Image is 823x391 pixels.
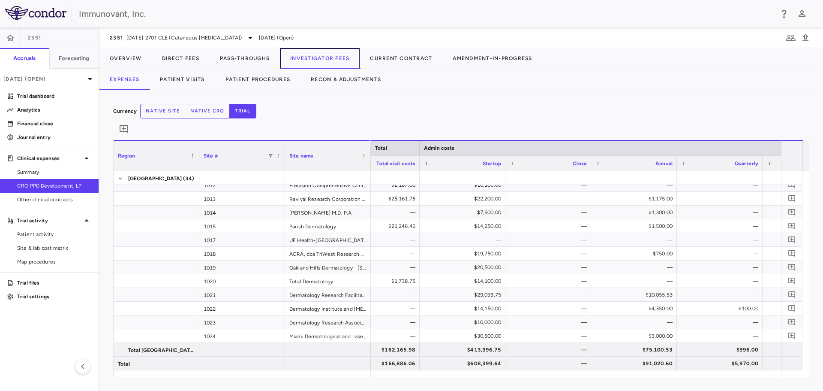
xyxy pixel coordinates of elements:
[289,153,313,159] span: Site name
[259,34,294,42] span: [DATE] (Open)
[685,192,758,206] div: —
[285,233,371,246] div: UF Health-[GEOGRAPHIC_DATA]
[342,329,415,343] div: —
[513,357,587,370] div: —
[735,161,758,167] span: Quarterly
[788,318,796,326] svg: Add comment
[118,357,130,371] span: Total
[199,206,285,219] div: 1014
[786,193,798,204] button: Add comment
[285,288,371,301] div: Dermatology Research Facilitator
[788,236,796,244] svg: Add comment
[513,206,587,219] div: —
[285,206,371,219] div: [PERSON_NAME] M.D. P.A.
[788,332,796,340] svg: Add comment
[788,194,796,203] svg: Add comment
[3,75,85,83] p: [DATE] (Open)
[199,288,285,301] div: 1021
[786,330,798,342] button: Add comment
[215,69,301,90] button: Patient Procedures
[17,244,92,252] span: Site & lab cost matrix
[786,289,798,300] button: Add comment
[513,343,587,357] div: —
[685,329,758,343] div: —
[427,274,501,288] div: $14,100.00
[199,315,285,329] div: 1023
[788,277,796,285] svg: Add comment
[140,104,185,118] button: native site
[280,48,360,69] button: Investigator Fees
[285,315,371,329] div: Dermatology Research Associates - [PERSON_NAME] MD
[599,357,673,370] div: $91,020.60
[99,69,150,90] button: Expenses
[685,357,758,370] div: $5,970.00
[427,329,501,343] div: $30,500.00
[118,153,135,159] span: Region
[342,247,415,261] div: —
[199,329,285,343] div: 1024
[599,247,673,261] div: $750.00
[342,343,415,357] div: $162,165.98
[685,315,758,329] div: —
[376,161,415,167] span: Total visit costs
[199,261,285,274] div: 1019
[599,274,673,288] div: —
[788,249,796,258] svg: Add comment
[599,329,673,343] div: $3,000.00
[442,48,542,69] button: Amendment-In-Progress
[427,357,501,370] div: $608,399.64
[788,263,796,271] svg: Add comment
[788,291,796,299] svg: Add comment
[599,233,673,247] div: —
[342,206,415,219] div: —
[17,182,92,190] span: CRO PPD Development, LP
[342,261,415,274] div: —
[5,6,66,20] img: logo-full-SnFGN8VE.png
[17,258,92,266] span: Map procedures
[126,34,242,42] span: [DATE]-2701 CLE (Cutaneous [MEDICAL_DATA])
[17,230,92,238] span: Patient activity
[128,343,194,357] span: Total [GEOGRAPHIC_DATA]
[342,357,415,370] div: $166,886.06
[199,247,285,260] div: 1018
[300,69,391,90] button: Recon & Adjustments
[375,145,387,151] span: Total
[685,288,758,302] div: —
[786,303,798,314] button: Add comment
[285,274,371,288] div: Total Dermatology
[685,343,758,357] div: $996.00
[360,48,442,69] button: Current Contract
[342,192,415,206] div: $25,161.75
[28,34,41,41] span: 2351
[655,161,673,167] span: Annual
[59,55,90,62] h6: Forecasting
[786,261,798,273] button: Add comment
[17,133,92,141] p: Journal entry
[285,219,371,233] div: Parish Dermatology
[79,7,773,20] div: Immunovant, Inc.
[229,104,256,118] button: trial
[513,261,587,274] div: —
[183,172,195,185] span: (34)
[13,55,36,62] h6: Accruals
[285,247,371,260] div: ACRA, dba TriWest Research Associates
[342,315,415,329] div: —
[17,120,92,127] p: Financial close
[685,274,758,288] div: —
[17,293,92,300] p: Trial settings
[427,302,501,315] div: $14,150.00
[788,222,796,230] svg: Add comment
[17,155,81,162] p: Clinical expenses
[513,315,587,329] div: —
[199,219,285,233] div: 1015
[117,122,131,136] button: Add comment
[210,48,280,69] button: Pass-Throughs
[599,315,673,329] div: —
[150,69,215,90] button: Patient Visits
[342,274,415,288] div: $1,738.75
[573,161,587,167] span: Close
[204,153,218,159] span: Site #
[513,219,587,233] div: —
[17,106,92,114] p: Analytics
[342,233,415,247] div: —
